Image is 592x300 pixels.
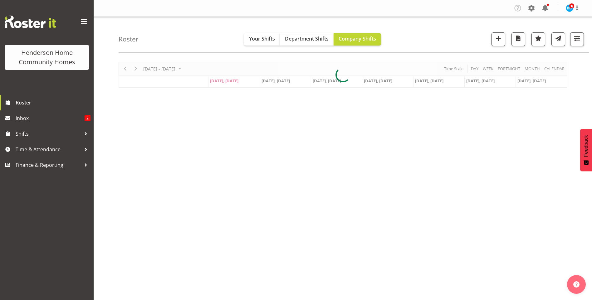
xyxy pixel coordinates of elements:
span: Feedback [583,135,589,157]
span: Finance & Reporting [16,160,81,170]
button: Highlight an important date within the roster. [531,32,545,46]
button: Your Shifts [244,33,280,46]
img: Rosterit website logo [5,16,56,28]
img: help-xxl-2.png [573,281,580,288]
button: Company Shifts [334,33,381,46]
span: Roster [16,98,91,107]
img: barbara-dunlop8515.jpg [566,4,573,12]
div: Henderson Home Community Homes [11,48,83,67]
button: Add a new shift [492,32,505,46]
span: Company Shifts [339,35,376,42]
button: Filter Shifts [570,32,584,46]
button: Department Shifts [280,33,334,46]
span: 2 [85,115,91,121]
button: Feedback - Show survey [580,129,592,171]
span: Time & Attendance [16,145,81,154]
span: Shifts [16,129,81,138]
h4: Roster [119,36,139,43]
span: Your Shifts [249,35,275,42]
button: Send a list of all shifts for the selected filtered period to all rostered employees. [551,32,565,46]
button: Download a PDF of the roster according to the set date range. [511,32,525,46]
span: Department Shifts [285,35,329,42]
span: Inbox [16,114,85,123]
